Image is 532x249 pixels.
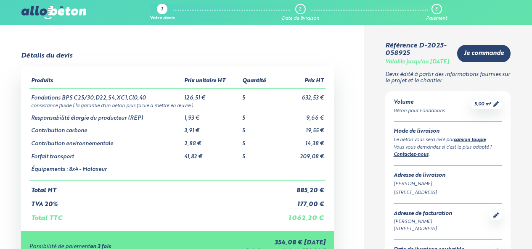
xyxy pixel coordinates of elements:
td: 5 [241,109,275,122]
td: 9,66 € [275,109,326,122]
div: Votre devis [150,16,175,21]
td: 5 [241,88,275,102]
td: Contribution environnementale [29,134,183,147]
a: camion toupie [454,138,486,142]
iframe: Help widget launcher [457,216,523,240]
td: 2,88 € [183,134,241,147]
div: Volume [394,100,445,106]
div: 2 [299,7,301,12]
td: 14,38 € [275,134,326,147]
a: 1 Votre devis [150,4,175,21]
a: Contactez-nous [394,152,429,157]
td: 19,55 € [275,121,326,134]
a: Je commande [457,45,511,62]
td: Équipements : 8x4 - Malaxeur [29,160,183,180]
td: 177,00 € [275,194,326,208]
div: [PERSON_NAME] [394,181,503,188]
td: Contribution carbone [29,121,183,134]
div: Béton pour Fondations [394,107,445,115]
div: Vous vous demandez si c’est le plus adapté ? . [394,144,503,159]
div: Adresse de facturation [394,211,452,217]
img: allobéton [21,6,86,19]
td: 1 062,20 € [275,208,326,222]
div: [PERSON_NAME] [394,218,452,225]
div: Mode de livraison [394,128,503,135]
th: Prix HT [275,75,326,88]
div: Paiement [426,16,447,21]
td: Total TTC [29,208,275,222]
td: Forfait transport [29,147,183,160]
td: 41,82 € [183,147,241,160]
div: Détails du devis [21,52,72,60]
td: 126,51 € [183,88,241,102]
td: 209,08 € [275,147,326,160]
td: 632,53 € [275,88,326,102]
td: TVA 20% [29,194,275,208]
span: Je commande [464,50,504,57]
p: Devis édité à partir des informations fournies sur le projet et le chantier [385,72,511,84]
td: Fondations BPS C25/30,D22,S4,XC1,Cl0,40 [29,88,183,102]
td: 1,93 € [183,109,241,122]
div: Adresse de livraison [394,173,503,179]
div: [STREET_ADDRESS] [394,225,452,233]
div: Valable jusqu'au [DATE] [385,59,449,66]
a: 2 Date de livraison [282,4,319,21]
td: 3,91 € [183,121,241,134]
div: Référence D-2025-058925 [385,42,451,58]
td: Responsabilité élargie du producteur (REP) [29,109,183,122]
td: 5 [241,134,275,147]
div: 3 [435,7,437,12]
div: [STREET_ADDRESS] [394,189,503,197]
td: 885,20 € [275,180,326,194]
div: Date de livraison [282,16,319,21]
td: 5 [241,121,275,134]
div: 354,08 € [DATE] [179,239,326,246]
th: Quantité [241,75,275,88]
a: 3 Paiement [426,4,447,21]
td: consistance fluide ( la garantie d’un béton plus facile à mettre en œuvre ) [29,102,326,109]
td: Total HT [29,180,275,194]
div: Le béton vous sera livré par [394,136,503,144]
th: Prix unitaire HT [183,75,241,88]
td: 5 [241,147,275,160]
div: 1 [161,7,163,13]
th: Produits [29,75,183,88]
